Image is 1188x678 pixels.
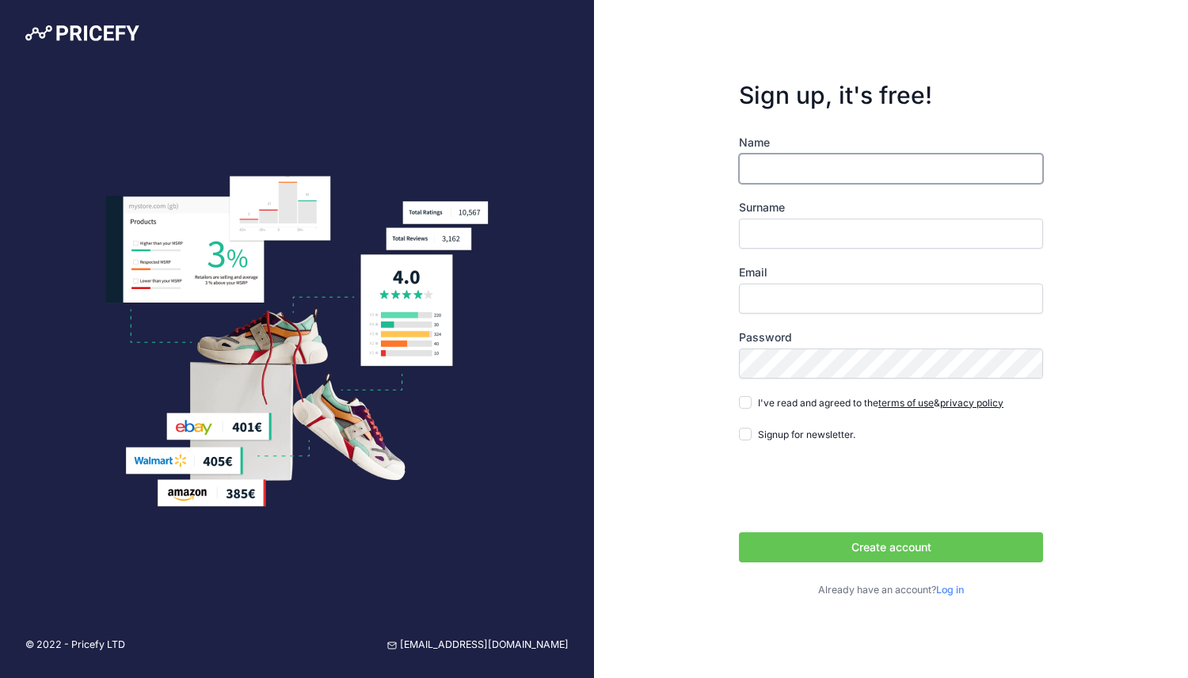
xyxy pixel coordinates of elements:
[25,25,139,41] img: Pricefy
[739,200,1043,215] label: Surname
[739,458,980,520] iframe: reCAPTCHA
[739,583,1043,598] p: Already have an account?
[758,429,855,440] span: Signup for newsletter.
[739,81,1043,109] h3: Sign up, it's free!
[940,397,1003,409] a: privacy policy
[878,397,934,409] a: terms of use
[387,638,569,653] a: [EMAIL_ADDRESS][DOMAIN_NAME]
[739,532,1043,562] button: Create account
[739,329,1043,345] label: Password
[936,584,964,596] a: Log in
[739,135,1043,150] label: Name
[758,397,1003,409] span: I've read and agreed to the &
[739,265,1043,280] label: Email
[25,638,125,653] p: © 2022 - Pricefy LTD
